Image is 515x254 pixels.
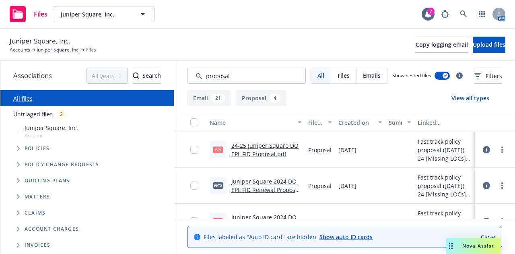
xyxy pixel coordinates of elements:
[13,70,52,81] span: Associations
[133,72,139,79] svg: Search
[392,72,431,79] span: Show nested files
[473,41,505,48] span: Upload files
[25,178,70,183] span: Quoting plans
[37,46,80,54] a: Juniper Square, Inc.
[308,146,332,154] span: Proposal
[13,95,33,102] a: All files
[61,10,130,19] span: Juniper Square, Inc.
[190,217,198,225] input: Toggle Row Selected
[270,94,280,103] div: 4
[338,71,350,80] span: Files
[389,118,402,127] div: Summary
[455,6,472,22] a: Search
[416,41,468,48] span: Copy logging email
[0,122,174,253] div: Tree Example
[305,113,335,132] button: File type
[418,190,472,198] div: 24 [Missing LOCs] [DATE] Directors and Officers, Management Liability Renewal
[25,124,78,132] span: Juniper Square, Inc.
[25,132,78,139] span: Account
[497,217,507,226] a: more
[10,46,30,54] a: Accounts
[210,118,293,127] div: Name
[133,68,161,84] button: SearchSearch
[418,154,472,163] div: 24 [Missing LOCs] [DATE] Directors and Officers, Management Liability Renewal
[308,217,332,226] span: Proposal
[462,242,494,249] span: Nova Assist
[319,233,373,241] a: Show auto ID cards
[25,227,79,231] span: Account charges
[308,118,323,127] div: File type
[213,182,223,188] span: pptx
[446,238,501,254] button: Nova Assist
[437,6,453,22] a: Report a Bug
[54,6,154,22] button: Juniper Square, Inc.
[317,71,324,80] span: All
[204,233,373,241] span: Files labeled as "Auto ID card" are hidden.
[25,194,50,199] span: Matters
[474,72,502,80] span: Filters
[231,142,299,158] a: 24-25 Juniper Square DO EPL FID Proposal.pdf
[497,181,507,190] a: more
[474,68,502,84] button: Filters
[13,110,53,118] a: Untriaged files
[25,162,99,167] span: Policy change requests
[231,178,300,202] a: Juniper Square 2024 DO EPL FID Renewal Proposal V1.pptx
[190,146,198,154] input: Toggle Row Selected
[338,118,373,127] div: Created on
[25,211,45,215] span: Claims
[481,233,495,241] a: Close
[211,94,225,103] div: 21
[418,209,472,226] div: Fast track policy proposal ([DATE])
[231,213,300,238] a: Juniper Square 2024 DO EPL FID Renewal Proposal 2.pdf
[25,243,51,248] span: Invoices
[416,37,468,53] button: Copy logging email
[133,68,161,83] div: Search
[190,118,198,126] input: Select all
[473,37,505,53] button: Upload files
[385,113,414,132] button: Summary
[418,118,472,127] div: Linked associations
[338,146,356,154] span: [DATE]
[213,218,223,224] span: pdf
[363,71,381,80] span: Emails
[414,113,475,132] button: Linked associations
[56,109,67,119] div: 2
[86,46,96,54] span: Files
[418,137,472,154] div: Fast track policy proposal ([DATE])
[25,146,50,151] span: Policies
[439,90,502,106] button: View all types
[308,182,332,190] span: Proposal
[486,72,502,80] span: Filters
[6,3,51,25] a: Files
[190,182,198,190] input: Toggle Row Selected
[206,113,305,132] button: Name
[187,68,306,84] input: Search by keyword...
[236,90,286,106] button: Proposal
[497,145,507,155] a: more
[335,113,385,132] button: Created on
[10,36,70,46] span: Juniper Square, Inc.
[446,238,456,254] div: Drag to move
[418,173,472,190] div: Fast track policy proposal ([DATE])
[474,6,490,22] a: Switch app
[338,182,356,190] span: [DATE]
[427,8,435,15] div: 7
[34,11,47,17] span: Files
[213,147,223,153] span: pdf
[187,90,231,106] button: Email
[338,217,356,226] span: [DATE]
